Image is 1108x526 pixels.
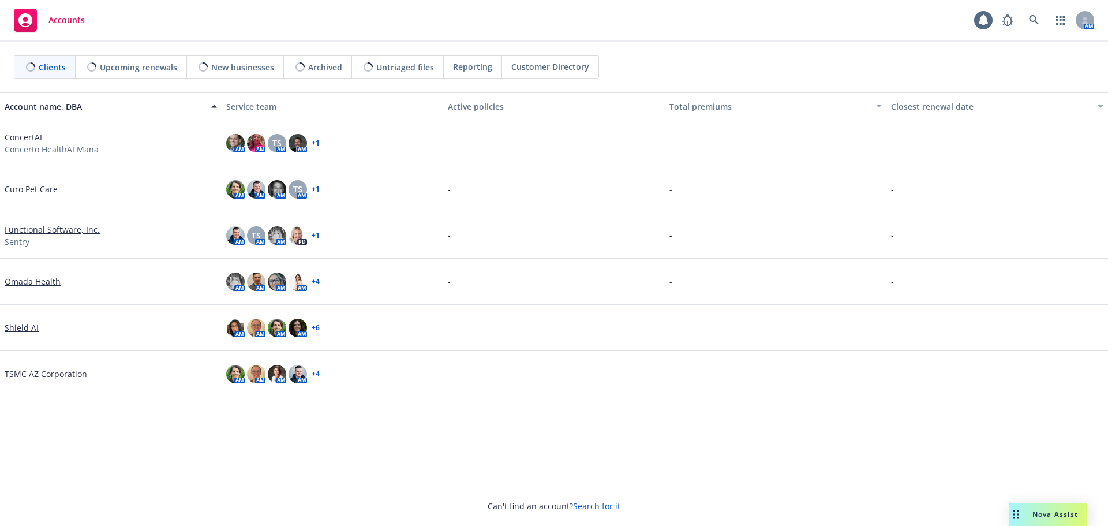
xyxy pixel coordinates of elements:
a: + 4 [312,371,320,378]
a: ConcertAI [5,131,42,143]
a: Switch app [1049,9,1072,32]
img: photo [247,180,265,199]
img: photo [268,273,286,291]
div: Closest renewal date [891,100,1091,113]
div: Account name, DBA [5,100,204,113]
a: Omada Health [5,275,61,288]
img: photo [226,319,245,337]
img: photo [289,365,307,383]
span: Concerto HealthAI Mana [5,143,99,155]
a: Functional Software, Inc. [5,223,100,236]
button: Closest renewal date [886,92,1108,120]
a: Search for it [573,501,620,512]
span: Clients [39,61,66,73]
span: Can't find an account? [488,500,620,512]
span: Upcoming renewals [100,61,177,73]
span: TS [252,229,261,241]
button: Active policies [443,92,665,120]
img: photo [247,365,265,383]
span: - [448,137,451,149]
img: photo [247,319,265,337]
a: + 1 [312,140,320,147]
img: photo [226,273,245,291]
button: Total premiums [665,92,886,120]
span: - [891,229,894,241]
img: photo [289,134,307,152]
span: - [891,275,894,288]
a: + 1 [312,232,320,239]
div: Active policies [448,100,660,113]
div: Service team [226,100,439,113]
img: photo [247,134,265,152]
button: Service team [222,92,443,120]
span: Accounts [48,16,85,25]
span: - [669,137,672,149]
span: - [669,229,672,241]
span: Sentry [5,236,29,248]
img: photo [289,226,307,245]
img: photo [226,134,245,152]
img: photo [247,273,265,291]
img: photo [268,226,286,245]
span: - [448,229,451,241]
span: - [891,368,894,380]
a: + 6 [312,324,320,331]
span: New businesses [211,61,274,73]
span: - [891,322,894,334]
span: - [448,275,451,288]
span: - [891,137,894,149]
span: Reporting [453,61,492,73]
span: Archived [308,61,342,73]
a: Accounts [9,4,89,36]
span: - [448,322,451,334]
a: Search [1023,9,1046,32]
span: - [669,368,672,380]
img: photo [289,319,307,337]
span: - [891,183,894,195]
a: Shield AI [5,322,39,334]
div: Drag to move [1009,503,1023,526]
span: Untriaged files [376,61,434,73]
img: photo [226,180,245,199]
span: TS [293,183,302,195]
span: - [669,275,672,288]
a: TSMC AZ Corporation [5,368,87,380]
a: + 4 [312,278,320,285]
img: photo [268,180,286,199]
a: Curo Pet Care [5,183,58,195]
span: - [669,322,672,334]
img: photo [289,273,307,291]
span: TS [272,137,282,149]
span: - [448,183,451,195]
img: photo [268,319,286,337]
div: Total premiums [669,100,869,113]
img: photo [268,365,286,383]
span: - [669,183,672,195]
img: photo [226,226,245,245]
span: Nova Assist [1032,509,1078,519]
a: + 1 [312,186,320,193]
span: - [448,368,451,380]
button: Nova Assist [1009,503,1087,526]
span: Customer Directory [511,61,589,73]
a: Report a Bug [996,9,1019,32]
img: photo [226,365,245,383]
